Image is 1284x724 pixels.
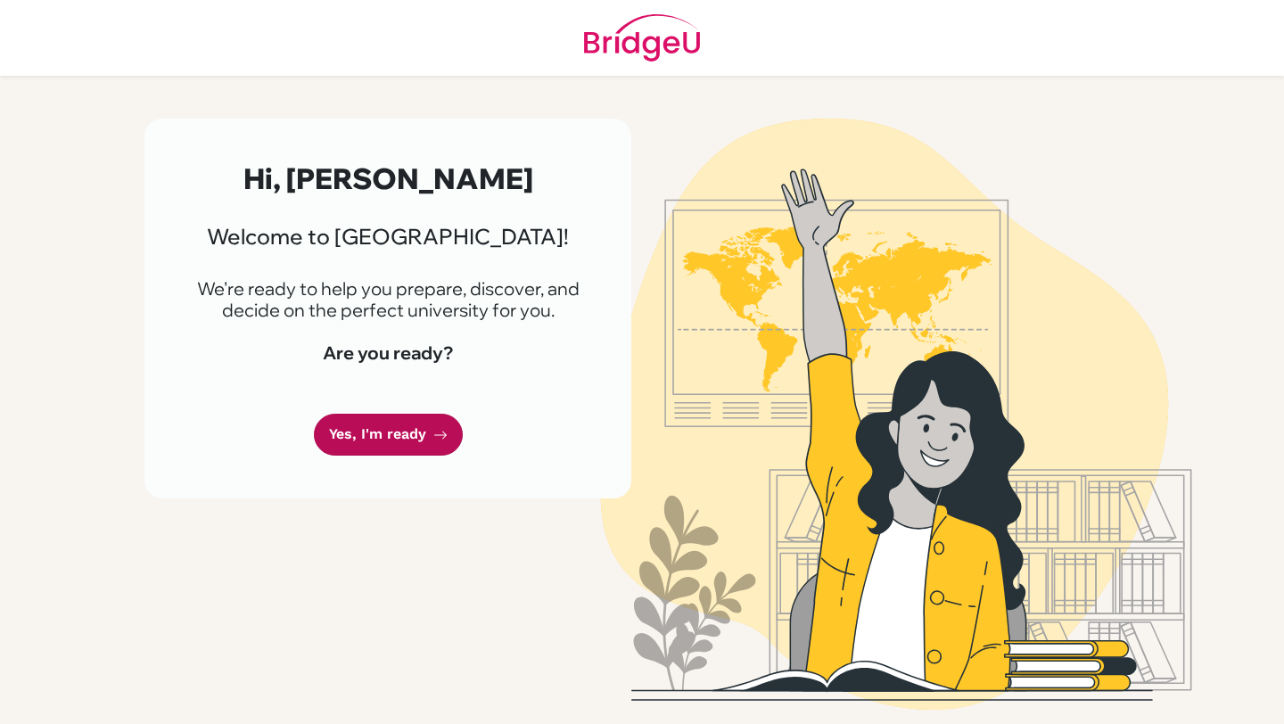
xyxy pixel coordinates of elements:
a: Yes, I'm ready [314,414,463,456]
h2: Hi, [PERSON_NAME] [187,161,588,195]
p: We're ready to help you prepare, discover, and decide on the perfect university for you. [187,278,588,321]
h4: Are you ready? [187,342,588,364]
h3: Welcome to [GEOGRAPHIC_DATA]! [187,224,588,250]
